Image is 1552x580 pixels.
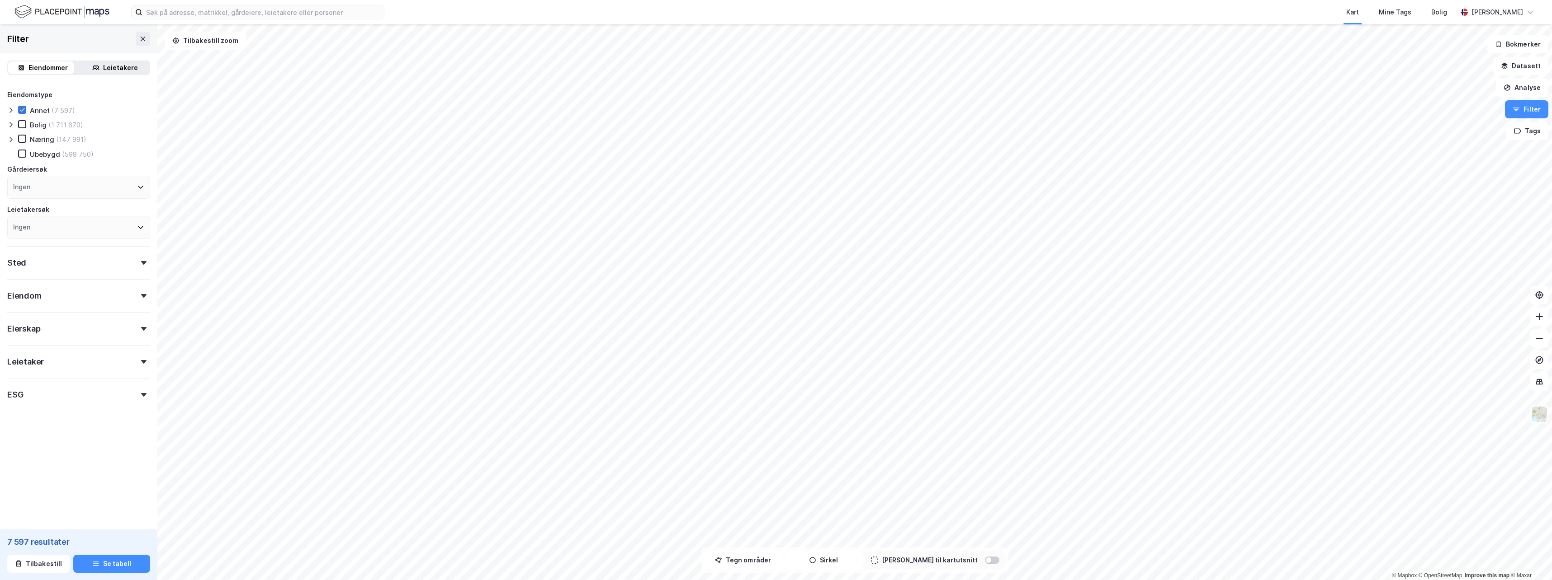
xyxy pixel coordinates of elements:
div: Filter [7,32,29,46]
div: Sted [7,257,26,268]
div: 7 597 resultater [7,537,150,547]
input: Søk på adresse, matrikkel, gårdeiere, leietakere eller personer [142,5,384,19]
div: [PERSON_NAME] [1472,7,1523,18]
img: Z [1531,406,1548,423]
div: Leietakersøk [7,204,49,215]
div: Gårdeiersøk [7,164,47,175]
div: ESG [7,389,23,400]
div: (147 991) [56,135,86,144]
div: [PERSON_NAME] til kartutsnitt [882,555,978,566]
button: Sirkel [785,551,862,569]
button: Filter [1505,100,1548,118]
button: Bokmerker [1487,35,1548,53]
div: Ingen [13,222,30,233]
button: Tags [1506,122,1548,140]
div: Eiendom [7,290,42,301]
div: Eiendomstype [7,89,52,100]
a: Improve this map [1465,572,1509,579]
div: Leietakere [103,62,138,73]
div: (1 711 670) [48,121,83,129]
div: Kart [1346,7,1359,18]
div: Annet [30,106,50,115]
iframe: Chat Widget [1507,537,1552,580]
button: Datasett [1493,57,1548,75]
div: Bolig [30,121,47,129]
img: logo.f888ab2527a4732fd821a326f86c7f29.svg [14,4,109,20]
div: Eiendommer [28,62,68,73]
a: OpenStreetMap [1419,572,1462,579]
div: Næring [30,135,54,144]
button: Se tabell [73,555,150,573]
div: Mine Tags [1379,7,1411,18]
button: Tegn områder [705,551,781,569]
button: Tilbakestill [7,555,70,573]
div: Ubebygd [30,150,60,159]
div: (599 750) [62,150,94,159]
a: Mapbox [1392,572,1417,579]
button: Tilbakestill zoom [165,32,246,50]
div: (7 597) [52,106,75,115]
div: Eierskap [7,323,40,334]
button: Analyse [1496,79,1548,97]
div: Leietaker [7,356,44,367]
div: Bolig [1431,7,1447,18]
div: Ingen [13,182,30,192]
